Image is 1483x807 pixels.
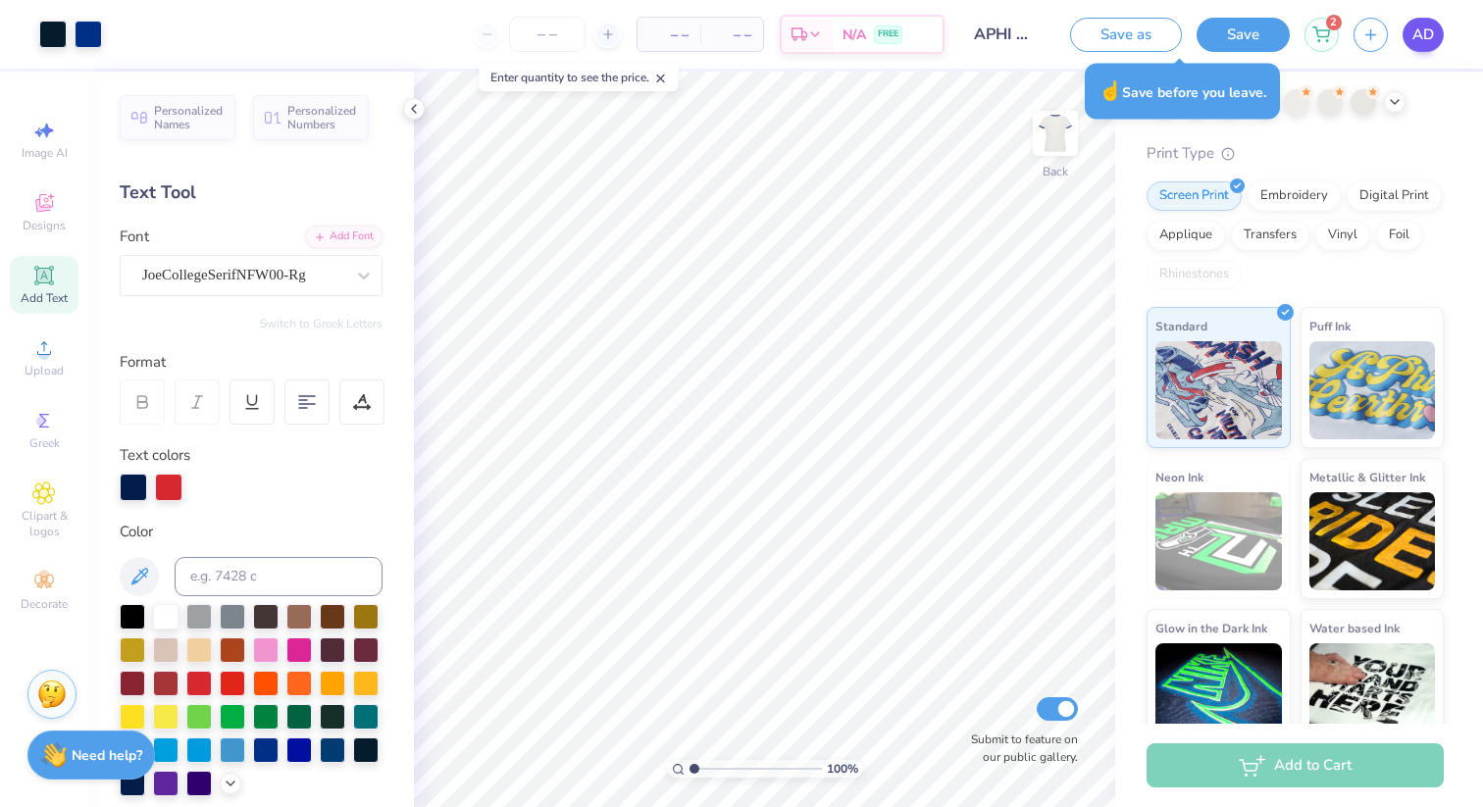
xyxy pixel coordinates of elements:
[878,27,898,41] span: FREE
[1155,618,1267,638] span: Glow in the Dark Ink
[1036,114,1075,153] img: Back
[1070,18,1182,52] button: Save as
[1326,15,1342,30] span: 2
[22,145,68,161] span: Image AI
[120,351,384,374] div: Format
[1231,221,1309,250] div: Transfers
[154,104,224,131] span: Personalized Names
[287,104,357,131] span: Personalized Numbers
[827,760,858,778] span: 100 %
[960,731,1078,766] label: Submit to feature on our public gallery.
[1043,163,1068,180] div: Back
[1085,64,1280,120] div: Save before you leave.
[305,226,383,248] div: Add Font
[1197,18,1290,52] button: Save
[1155,492,1282,590] img: Neon Ink
[1309,316,1351,336] span: Puff Ink
[1376,221,1422,250] div: Foil
[1347,181,1442,211] div: Digital Print
[23,218,66,233] span: Designs
[959,15,1055,54] input: Untitled Design
[1155,467,1203,487] span: Neon Ink
[120,444,190,467] label: Text colors
[1155,643,1282,741] img: Glow in the Dark Ink
[120,179,383,206] div: Text Tool
[1155,316,1207,336] span: Standard
[1309,341,1436,439] img: Puff Ink
[1309,643,1436,741] img: Water based Ink
[712,25,751,45] span: – –
[649,25,689,45] span: – –
[1315,221,1370,250] div: Vinyl
[120,226,149,248] label: Font
[175,557,383,596] input: e.g. 7428 c
[120,521,383,543] div: Color
[29,435,60,451] span: Greek
[260,316,383,331] button: Switch to Greek Letters
[1147,221,1225,250] div: Applique
[72,746,142,765] strong: Need help?
[843,25,866,45] span: N/A
[1099,78,1122,104] span: ☝️
[1155,341,1282,439] img: Standard
[1147,260,1242,289] div: Rhinestones
[509,17,586,52] input: – –
[10,508,78,539] span: Clipart & logos
[21,290,68,306] span: Add Text
[1309,618,1400,638] span: Water based Ink
[1309,467,1425,487] span: Metallic & Glitter Ink
[1309,492,1436,590] img: Metallic & Glitter Ink
[1248,181,1341,211] div: Embroidery
[25,363,64,378] span: Upload
[1403,18,1444,52] a: AD
[1147,181,1242,211] div: Screen Print
[21,596,68,612] span: Decorate
[480,64,679,91] div: Enter quantity to see the price.
[1412,24,1434,46] span: AD
[1147,142,1444,165] div: Print Type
